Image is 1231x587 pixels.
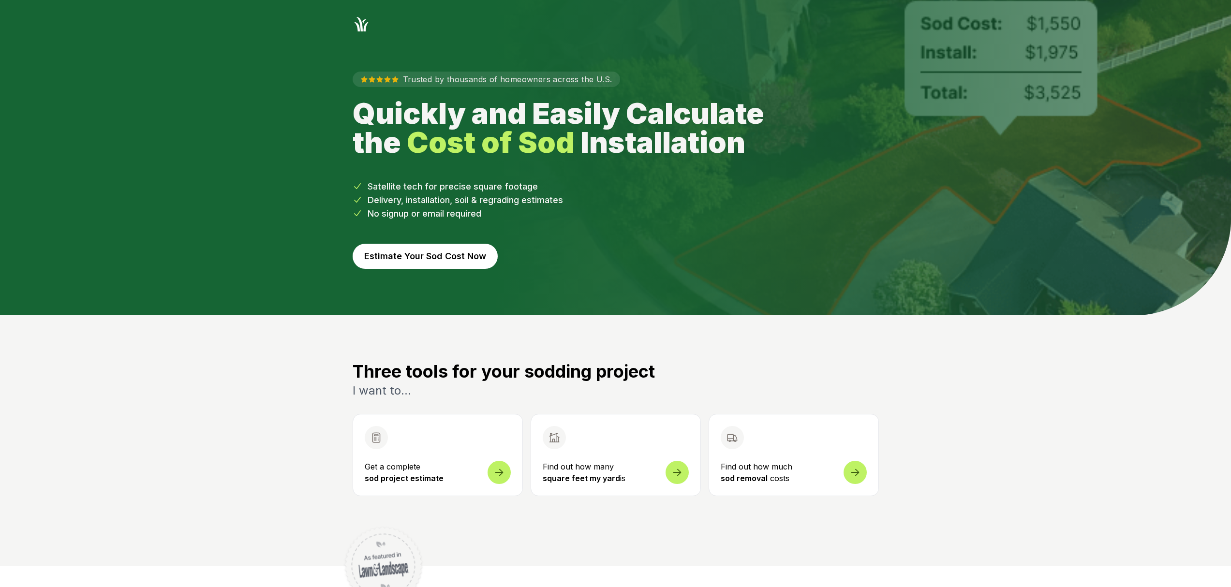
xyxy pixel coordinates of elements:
a: Find out how many square feet my yardis [531,414,701,496]
strong: sod project estimate [365,473,444,483]
button: Open sod measurement and cost calculator [353,414,523,496]
p: I want to... [353,383,879,398]
strong: Cost of Sod [407,125,575,160]
strong: square feet my yard [543,473,620,483]
li: Satellite tech for precise square footage [353,180,879,193]
span: estimates [521,195,563,205]
p: Trusted by thousands of homeowners across the U.S. [353,72,620,87]
p: Find out how much costs [721,461,867,484]
a: Find out how much sod removal costs [709,414,879,496]
strong: sod removal [721,473,768,483]
p: Find out how many is [543,461,689,484]
h3: Three tools for your sodding project [353,362,879,381]
li: Delivery, installation, soil & regrading [353,193,879,207]
p: Get a complete [365,461,511,484]
button: Estimate Your Sod Cost Now [353,244,498,269]
h1: Quickly and Easily Calculate the Installation [353,99,786,157]
li: No signup or email required [353,207,879,220]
